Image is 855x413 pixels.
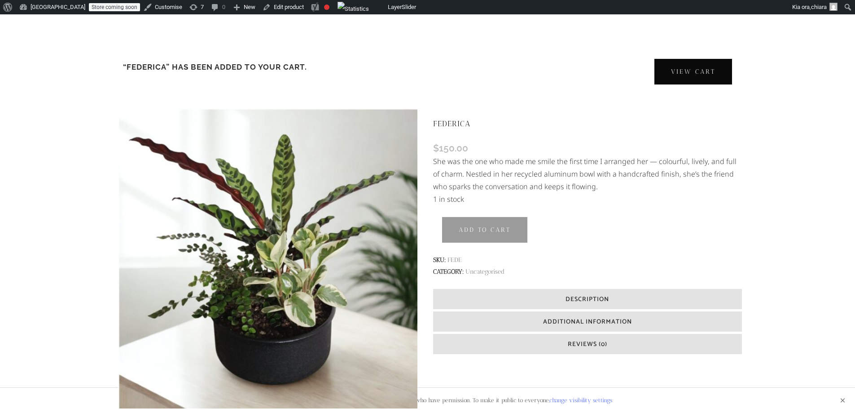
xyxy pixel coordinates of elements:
span: SKU: [433,254,741,266]
span: Additional Information [543,317,632,327]
a: Uncategorised [465,268,504,275]
a: View cart [654,58,732,85]
div: Focus keyphrase not set [324,4,329,10]
span: FEDE [447,256,462,264]
span: $ [433,142,439,154]
span: chiara [811,4,827,10]
div: “FEDERICA” has been added to your cart. [114,46,742,98]
img: FEDERICA [118,109,417,409]
a: Store coming soon [89,3,140,11]
bdi: 150.00 [433,142,468,154]
h1: FEDERICA [433,109,741,138]
span: Description [566,294,609,305]
p: She was the one who made me smile the first time I arranged her — colourful, lively, and full of ... [433,155,741,193]
span: Category: [433,266,741,278]
p: 1 in stock [433,193,741,205]
span: Reviews (0) [568,339,607,350]
button: Add to cart [442,217,528,243]
img: Views over 48 hours. Click for more Jetpack Stats. [338,2,369,16]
